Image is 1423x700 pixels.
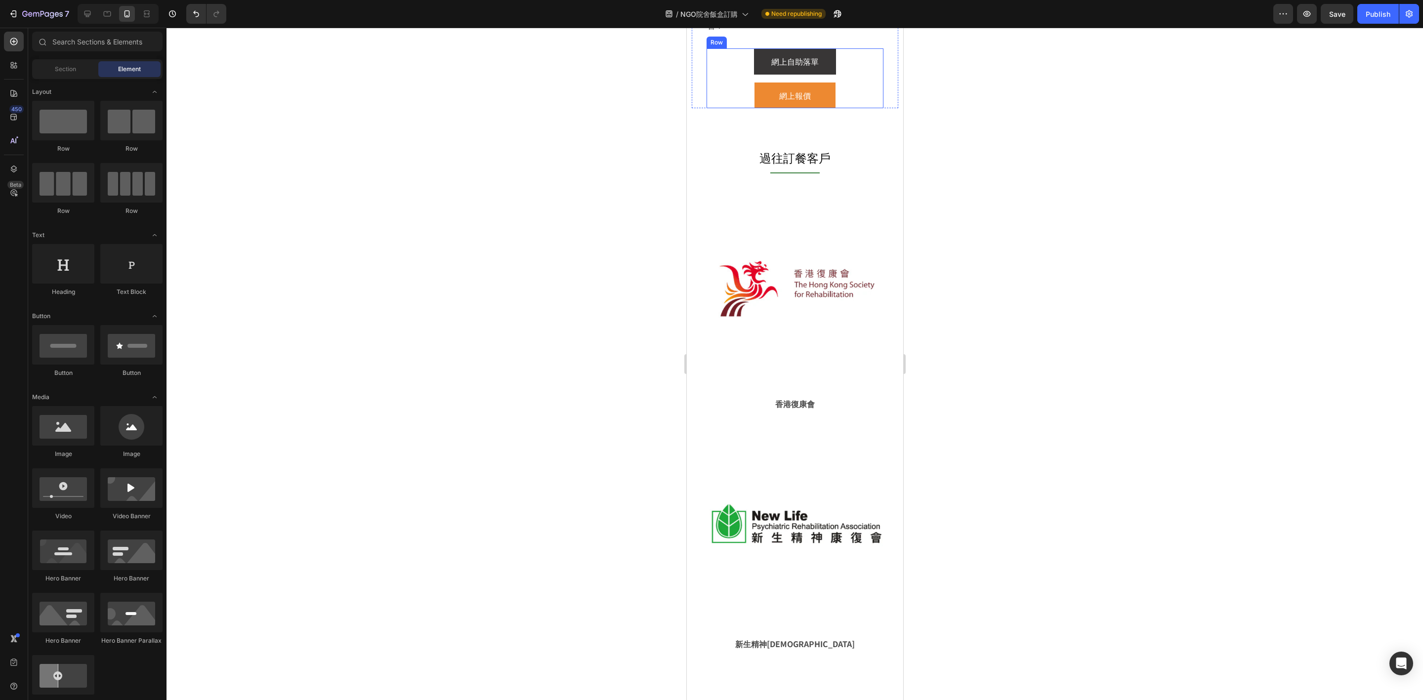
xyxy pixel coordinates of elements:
[118,65,141,74] span: Element
[32,144,94,153] div: Row
[9,105,24,113] div: 450
[100,450,163,458] div: Image
[147,227,163,243] span: Toggle open
[100,512,163,521] div: Video Banner
[1329,10,1345,18] span: Save
[100,574,163,583] div: Hero Banner
[32,32,163,51] input: Search Sections & Elements
[32,512,94,521] div: Video
[7,181,24,189] div: Beta
[687,28,903,700] iframe: Design area
[4,4,74,24] button: 7
[1366,9,1390,19] div: Publish
[100,288,163,296] div: Text Block
[32,450,94,458] div: Image
[1321,4,1353,24] button: Save
[100,369,163,377] div: Button
[771,9,822,18] span: Need republishing
[32,288,94,296] div: Heading
[55,65,76,74] span: Section
[100,206,163,215] div: Row
[32,231,44,240] span: Text
[32,636,94,645] div: Hero Banner
[147,84,163,100] span: Toggle open
[32,574,94,583] div: Hero Banner
[32,369,94,377] div: Button
[100,636,163,645] div: Hero Banner Parallax
[147,308,163,324] span: Toggle open
[32,206,94,215] div: Row
[32,393,49,402] span: Media
[1357,4,1399,24] button: Publish
[32,87,51,96] span: Layout
[1389,652,1413,675] div: Open Intercom Messenger
[676,9,678,19] span: /
[147,389,163,405] span: Toggle open
[32,312,50,321] span: Button
[65,8,69,20] p: 7
[186,4,226,24] div: Undo/Redo
[680,9,738,19] span: NGO院舍飯盒訂購
[100,144,163,153] div: Row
